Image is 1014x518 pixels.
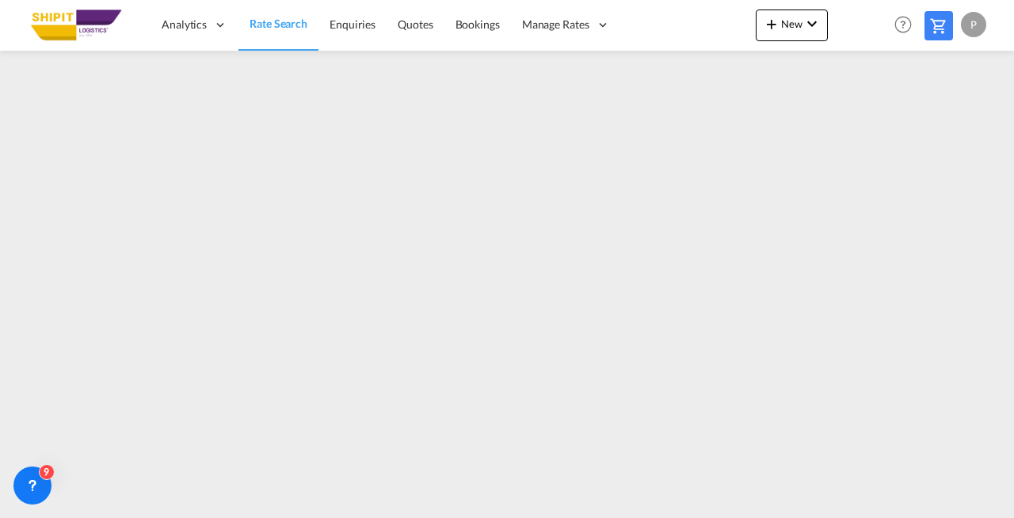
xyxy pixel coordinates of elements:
div: P [961,12,986,37]
span: New [762,17,821,30]
span: Analytics [162,17,207,32]
span: Enquiries [330,17,375,31]
md-icon: icon-chevron-down [802,14,821,33]
button: icon-plus 400-fgNewicon-chevron-down [756,10,828,41]
span: Quotes [398,17,433,31]
span: Help [890,11,917,38]
span: Bookings [456,17,500,31]
img: b70fe0906c5511ee9ba1a169c51233c0.png [24,7,131,43]
span: Manage Rates [522,17,589,32]
md-icon: icon-plus 400-fg [762,14,781,33]
span: Rate Search [250,17,307,30]
div: Help [890,11,924,40]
